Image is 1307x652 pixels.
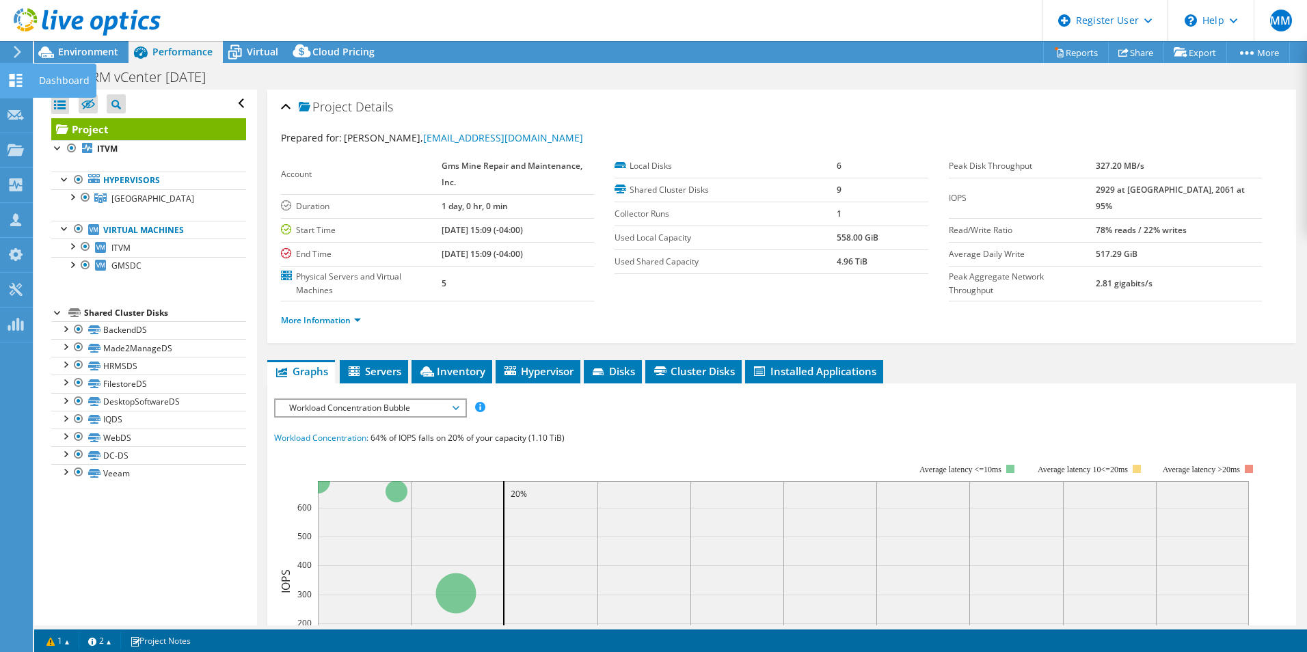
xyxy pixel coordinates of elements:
span: Servers [347,364,401,378]
b: 517.29 GiB [1096,248,1137,260]
span: 64% of IOPS falls on 20% of your capacity (1.10 TiB) [370,432,565,444]
label: Duration [281,200,442,213]
span: [GEOGRAPHIC_DATA] [111,193,194,204]
a: FilestoreDS [51,375,246,392]
span: Cluster Disks [652,364,735,378]
b: ITVM [97,143,118,154]
span: Graphs [274,364,328,378]
label: Peak Disk Throughput [949,159,1096,173]
a: Project [51,118,246,140]
b: 9 [837,184,841,195]
b: 2.81 gigabits/s [1096,277,1153,289]
a: WebDS [51,429,246,446]
b: [DATE] 15:09 (-04:00) [442,248,523,260]
span: Environment [58,45,118,58]
a: BackendDS [51,321,246,339]
a: Made2ManageDS [51,339,246,357]
text: 200 [297,617,312,629]
span: [PERSON_NAME], [344,131,583,144]
label: Collector Runs [615,207,837,221]
span: Workload Concentration Bubble [282,400,458,416]
a: Hypervisors [51,172,246,189]
b: [DATE] 15:09 (-04:00) [442,224,523,236]
label: Account [281,167,442,181]
a: GMSDC [51,257,246,275]
a: ITVM [51,140,246,158]
label: Physical Servers and Virtual Machines [281,270,442,297]
span: ITVM [111,242,131,254]
b: 2929 at [GEOGRAPHIC_DATA], 2061 at 95% [1096,184,1245,212]
h1: GMSMRM vCenter [DATE] [44,70,227,85]
a: Reports [1043,42,1109,63]
span: Cloud Pricing [312,45,375,58]
a: ITVM [51,239,246,256]
label: Start Time [281,223,442,237]
a: HRMSDS [51,357,246,375]
a: Veeam [51,464,246,482]
label: Read/Write Ratio [949,223,1096,237]
a: Project Notes [120,632,200,649]
label: Local Disks [615,159,837,173]
span: Details [355,98,393,115]
label: End Time [281,247,442,261]
label: Used Shared Capacity [615,255,837,269]
span: MM [1270,10,1292,31]
a: More [1226,42,1290,63]
label: IOPS [949,191,1096,205]
b: 1 [837,208,841,219]
label: Average Daily Write [949,247,1096,261]
a: DC-DS [51,446,246,464]
b: Gms Mine Repair and Maintenance, Inc. [442,160,582,188]
label: Used Local Capacity [615,231,837,245]
span: Virtual [247,45,278,58]
div: Dashboard [32,64,96,98]
b: 1 day, 0 hr, 0 min [442,200,508,212]
label: Peak Aggregate Network Throughput [949,270,1096,297]
a: Virtual Machines [51,221,246,239]
tspan: Average latency 10<=20ms [1038,465,1128,474]
a: Oakland [51,189,246,207]
b: 4.96 TiB [837,256,867,267]
a: 2 [79,632,121,649]
b: 6 [837,160,841,172]
span: Workload Concentration: [274,432,368,444]
a: Share [1108,42,1164,63]
span: Performance [152,45,213,58]
span: Inventory [418,364,485,378]
text: 500 [297,530,312,542]
a: More Information [281,314,361,326]
a: DesktopSoftwareDS [51,393,246,411]
a: IQDS [51,411,246,429]
div: Shared Cluster Disks [84,305,246,321]
label: Shared Cluster Disks [615,183,837,197]
b: 327.20 MB/s [1096,160,1144,172]
span: GMSDC [111,260,142,271]
b: 78% reads / 22% writes [1096,224,1187,236]
label: Prepared for: [281,131,342,144]
text: IOPS [278,569,293,593]
span: Installed Applications [752,364,876,378]
b: 5 [442,277,446,289]
a: 1 [37,632,79,649]
span: Project [299,100,352,114]
tspan: Average latency <=10ms [919,465,1001,474]
text: 20% [511,488,527,500]
span: Hypervisor [502,364,574,378]
a: Export [1163,42,1227,63]
b: 558.00 GiB [837,232,878,243]
a: [EMAIL_ADDRESS][DOMAIN_NAME] [423,131,583,144]
span: Disks [591,364,635,378]
text: 400 [297,559,312,571]
text: 600 [297,502,312,513]
text: Average latency >20ms [1163,465,1240,474]
svg: \n [1185,14,1197,27]
text: 300 [297,588,312,600]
